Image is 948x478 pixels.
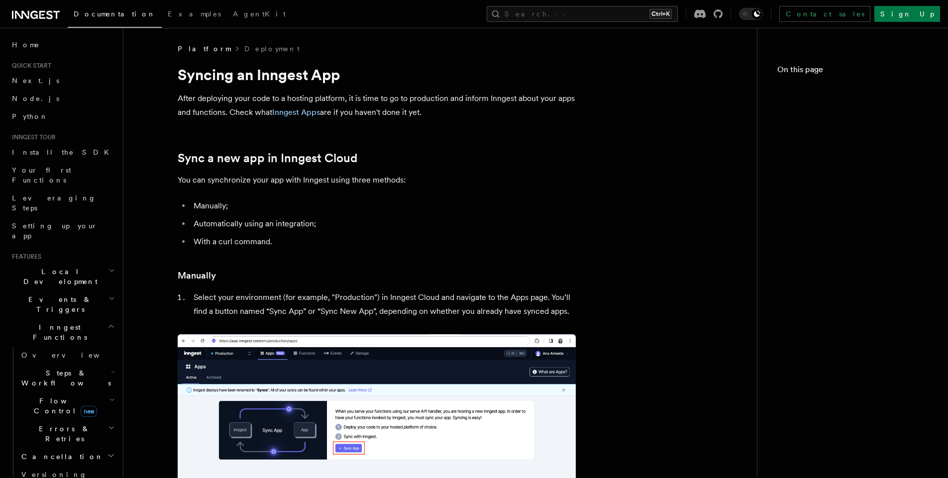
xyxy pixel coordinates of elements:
a: Your first Functions [8,161,117,189]
kbd: Ctrl+K [649,9,672,19]
span: Platform [178,44,230,54]
a: Install the SDK [8,143,117,161]
a: Next.js [8,72,117,90]
button: Events & Triggers [8,290,117,318]
a: Syncing an Inngest App [777,80,928,107]
button: Errors & Retries [17,420,117,448]
span: How and when to resync an app [787,203,928,223]
span: Leveraging Steps [12,194,96,212]
a: When to resync Vercel apps manually [789,227,928,255]
a: Inngest Apps [272,107,320,117]
a: Overview [17,346,117,364]
h1: Syncing an Inngest App [178,66,576,84]
span: Documentation [74,10,156,18]
span: Local Development [8,267,108,287]
a: Automatically using an integration [789,153,928,181]
a: Manually [789,135,928,153]
span: When to resync Vercel apps manually [793,231,928,251]
span: Troubleshooting [787,287,878,296]
a: How to resync manually [789,255,928,283]
span: Curl command [793,185,871,195]
a: AgentKit [227,3,292,27]
span: Automatically using an integration [793,157,928,177]
a: Sign Up [874,6,940,22]
span: Syncing an Inngest App [781,84,928,103]
button: Toggle dark mode [739,8,763,20]
a: Leveraging Steps [8,189,117,217]
button: Inngest Functions [8,318,117,346]
li: Manually; [191,199,576,213]
button: Local Development [8,263,117,290]
span: Python [12,112,48,120]
a: Setting up your app [8,217,117,245]
a: Troubleshooting [783,283,928,300]
li: Automatically using an integration; [191,217,576,231]
span: Overview [21,351,124,359]
span: Examples [168,10,221,18]
li: With a curl command. [191,235,576,249]
a: Sync a new app in Inngest Cloud [783,107,928,135]
span: new [81,406,97,417]
a: Sync a new app in Inngest Cloud [178,151,357,165]
span: Setting up your app [12,222,98,240]
span: Home [12,40,40,50]
h4: On this page [777,64,928,80]
span: Manually [793,139,849,149]
span: Next.js [12,77,59,85]
a: Python [8,107,117,125]
span: Flow Control [17,396,109,416]
span: Quick start [8,62,51,70]
span: Node.js [12,95,59,102]
span: Install the SDK [12,148,115,156]
span: Errors & Retries [17,424,108,444]
button: Cancellation [17,448,117,466]
span: How to resync manually [793,259,928,279]
p: After deploying your code to a hosting platform, it is time to go to production and inform Innges... [178,92,576,119]
button: Flow Controlnew [17,392,117,420]
span: Sync a new app in Inngest Cloud [787,111,928,131]
span: AgentKit [233,10,286,18]
li: Select your environment (for example, "Production") in Inngest Cloud and navigate to the Apps pag... [191,290,576,318]
a: Examples [162,3,227,27]
span: Features [8,253,41,261]
a: Manually [178,269,216,283]
a: How and when to resync an app [783,199,928,227]
a: Documentation [68,3,162,28]
span: Steps & Workflows [17,368,111,388]
button: Search...Ctrl+K [487,6,678,22]
a: Contact sales [779,6,870,22]
span: Inngest Functions [8,322,107,342]
a: Deployment [244,44,300,54]
span: Cancellation [17,452,104,462]
span: Your first Functions [12,166,71,184]
a: Node.js [8,90,117,107]
a: Curl command [789,181,928,199]
p: You can synchronize your app with Inngest using three methods: [178,173,576,187]
span: Events & Triggers [8,294,108,314]
button: Steps & Workflows [17,364,117,392]
a: Home [8,36,117,54]
span: Inngest tour [8,133,56,141]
